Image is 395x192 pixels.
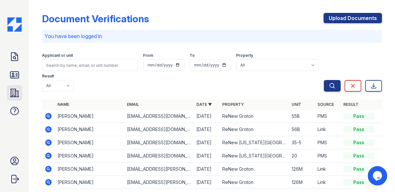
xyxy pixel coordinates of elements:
td: [PERSON_NAME] [55,123,124,136]
a: Name [57,102,69,107]
td: ReNew Groton [220,176,289,189]
div: Pass [343,113,374,119]
td: ReNew [US_STATE][GEOGRAPHIC_DATA] [220,149,289,163]
td: 35-5 [289,136,315,149]
td: ReNew Groton [220,123,289,136]
img: CE_Icon_Blue-c292c112584629df590d857e76928e9f676e5b41ef8f769ba2f05ee15b207248.png [7,17,22,32]
td: 55B [289,110,315,123]
div: Pass [343,139,374,146]
div: Pass [343,153,374,159]
td: Link [315,123,341,136]
label: From [143,53,153,58]
a: Unit [292,102,301,107]
label: Result [42,74,54,79]
a: Source [317,102,334,107]
td: 20 [289,149,315,163]
td: [EMAIL_ADDRESS][DOMAIN_NAME] [124,136,194,149]
td: [EMAIL_ADDRESS][DOMAIN_NAME] [124,110,194,123]
td: [PERSON_NAME] [55,149,124,163]
td: [EMAIL_ADDRESS][DOMAIN_NAME] [124,123,194,136]
label: Applicant or unit [42,53,73,58]
td: Link [315,163,341,176]
td: ReNew Groton [220,163,289,176]
td: [EMAIL_ADDRESS][PERSON_NAME][DOMAIN_NAME] [124,163,194,176]
iframe: chat widget [368,166,389,186]
td: [PERSON_NAME] [55,110,124,123]
a: Email [127,102,139,107]
td: [PERSON_NAME] [55,163,124,176]
a: Result [343,102,359,107]
a: Date ▼ [196,102,212,107]
td: PMS [315,149,341,163]
div: Document Verifications [42,13,149,25]
div: Pass [343,179,374,186]
td: [DATE] [194,123,220,136]
td: [DATE] [194,176,220,189]
td: Link [315,176,341,189]
label: To [190,53,195,58]
td: [PERSON_NAME] [55,176,124,189]
td: [DATE] [194,149,220,163]
td: [DATE] [194,136,220,149]
p: You have been logged in [45,32,379,40]
td: PMS [315,136,341,149]
td: [DATE] [194,163,220,176]
td: ReNew [US_STATE][GEOGRAPHIC_DATA] [220,136,289,149]
div: Pass [343,166,374,172]
a: Property [222,102,244,107]
td: 126M [289,163,315,176]
label: Property [236,53,253,58]
td: [EMAIL_ADDRESS][PERSON_NAME][DOMAIN_NAME] [124,176,194,189]
td: [EMAIL_ADDRESS][DOMAIN_NAME] [124,149,194,163]
td: [PERSON_NAME] [55,136,124,149]
td: [DATE] [194,110,220,123]
td: PMS [315,110,341,123]
input: Search by name, email, or unit number [42,59,138,71]
td: 126M [289,176,315,189]
td: ReNew Groton [220,110,289,123]
div: Pass [343,126,374,133]
a: Upload Documents [324,13,382,23]
td: 56B [289,123,315,136]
